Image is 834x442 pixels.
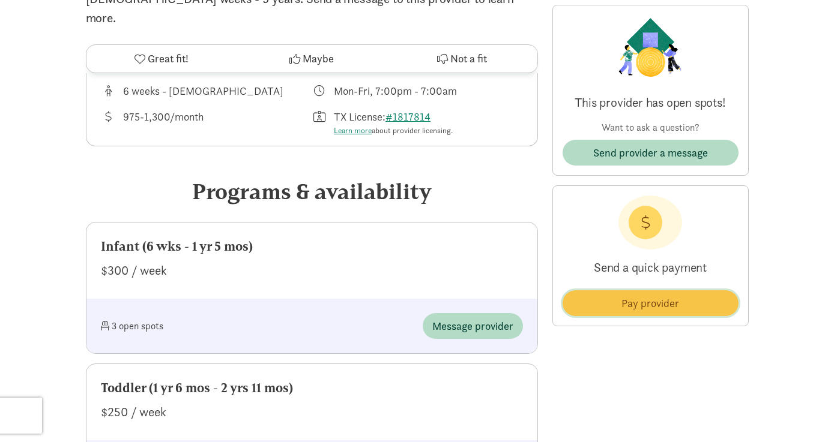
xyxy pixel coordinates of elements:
div: 975-1,300/month [123,109,204,137]
div: $300 / week [101,261,523,280]
span: Great fit! [148,50,189,67]
p: Want to ask a question? [563,121,739,135]
div: Average tuition for this program [101,109,312,137]
div: Programs & availability [86,175,538,208]
div: TX License: [334,109,453,137]
div: Infant (6 wks - 1 yr 5 mos) [101,237,523,256]
button: Not a fit [387,45,537,73]
span: Message provider [432,318,513,334]
a: Learn more [334,125,372,136]
button: Maybe [237,45,387,73]
span: Send provider a message [593,145,708,161]
p: This provider has open spots! [563,94,739,111]
div: 3 open spots [101,313,312,339]
p: Send a quick payment [563,249,739,285]
div: $250 / week [101,402,523,422]
div: Mon-Fri, 7:00pm - 7:00am [334,83,457,99]
button: Message provider [423,313,523,339]
button: Great fit! [86,45,237,73]
span: Not a fit [450,50,487,67]
div: about provider licensing. [334,125,453,137]
div: 6 weeks - [DEMOGRAPHIC_DATA] [123,83,283,99]
a: #1817814 [385,110,431,124]
div: Class schedule [312,83,523,99]
button: Send provider a message [563,140,739,166]
img: Provider logo [615,15,685,80]
span: Pay provider [621,295,679,311]
span: Maybe [303,50,334,67]
div: License number [312,109,523,137]
div: Toddler (1 yr 6 mos - 2 yrs 11 mos) [101,378,523,398]
div: Age range for children that this provider cares for [101,83,312,99]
